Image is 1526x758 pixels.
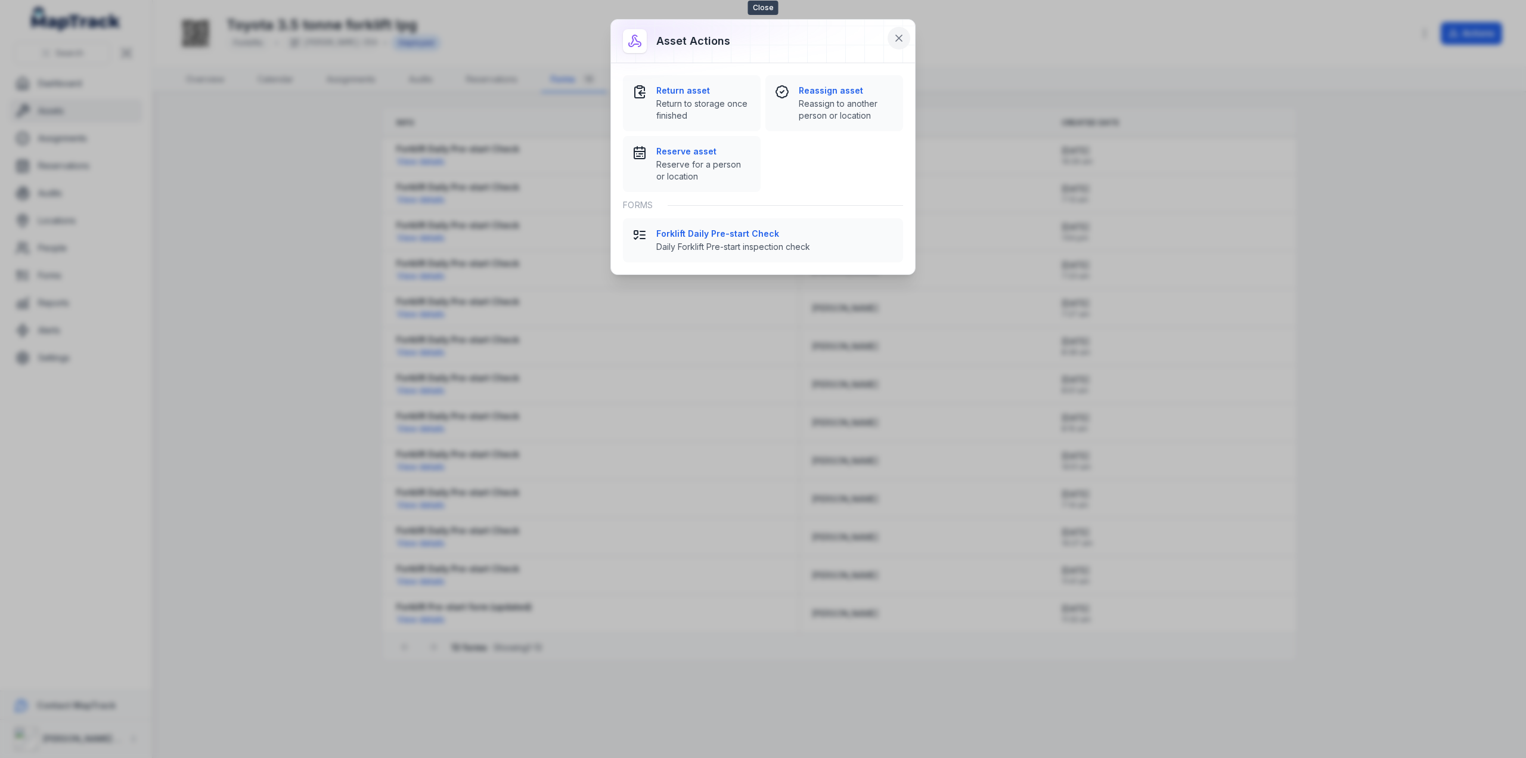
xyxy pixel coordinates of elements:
[656,33,730,49] h3: Asset actions
[656,241,894,253] span: Daily Forklift Pre-start inspection check
[765,75,903,131] button: Reassign assetReassign to another person or location
[623,192,903,218] div: Forms
[656,159,751,182] span: Reserve for a person or location
[656,228,894,240] strong: Forklift Daily Pre-start Check
[623,136,761,192] button: Reserve assetReserve for a person or location
[623,218,903,262] button: Forklift Daily Pre-start CheckDaily Forklift Pre-start inspection check
[799,98,894,122] span: Reassign to another person or location
[799,85,894,97] strong: Reassign asset
[656,146,751,157] strong: Reserve asset
[623,75,761,131] button: Return assetReturn to storage once finished
[656,98,751,122] span: Return to storage once finished
[748,1,778,15] span: Close
[656,85,751,97] strong: Return asset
